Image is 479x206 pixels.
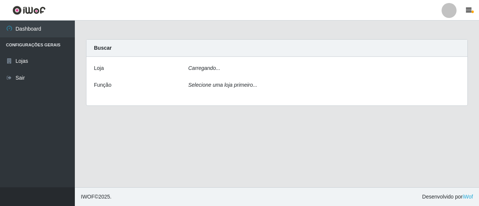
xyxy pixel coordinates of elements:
span: Desenvolvido por [422,193,473,201]
span: IWOF [81,194,95,200]
label: Loja [94,64,104,72]
label: Função [94,81,112,89]
span: © 2025 . [81,193,112,201]
img: CoreUI Logo [12,6,46,15]
i: Selecione uma loja primeiro... [188,82,257,88]
a: iWof [463,194,473,200]
i: Carregando... [188,65,220,71]
strong: Buscar [94,45,112,51]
